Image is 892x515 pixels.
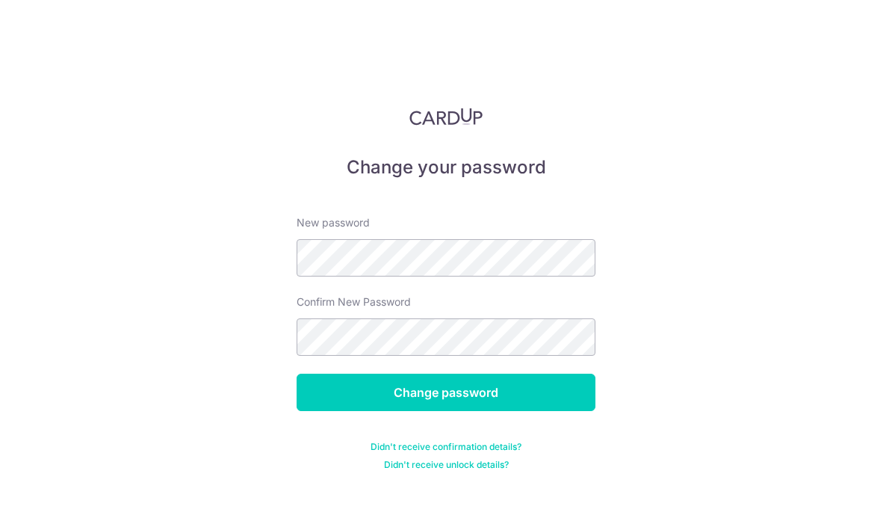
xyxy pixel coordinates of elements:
img: CardUp Logo [409,108,483,126]
a: Didn't receive unlock details? [384,459,509,471]
h5: Change your password [297,155,595,179]
input: Change password [297,374,595,411]
label: New password [297,215,370,230]
label: Confirm New Password [297,294,411,309]
a: Didn't receive confirmation details? [371,441,521,453]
